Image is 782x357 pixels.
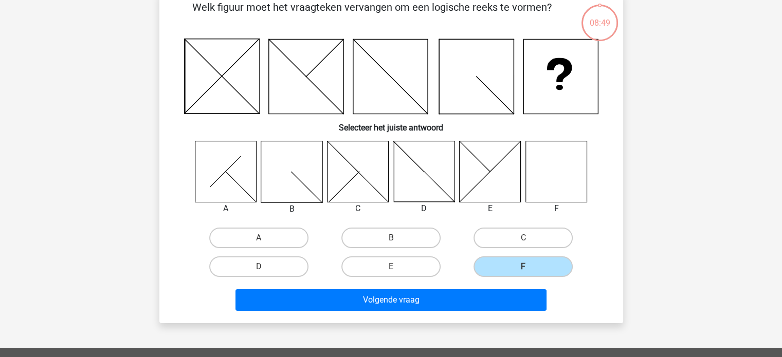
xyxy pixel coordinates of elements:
label: A [209,228,308,248]
label: E [341,256,441,277]
label: C [474,228,573,248]
h6: Selecteer het juiste antwoord [176,115,607,133]
div: C [319,202,397,215]
div: D [386,202,463,215]
div: 08:49 [580,4,619,29]
button: Volgende vraag [235,289,547,311]
div: F [518,202,595,215]
div: B [253,203,331,215]
label: D [209,256,308,277]
div: E [451,202,529,215]
label: B [341,228,441,248]
div: A [187,202,265,215]
label: F [474,256,573,277]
